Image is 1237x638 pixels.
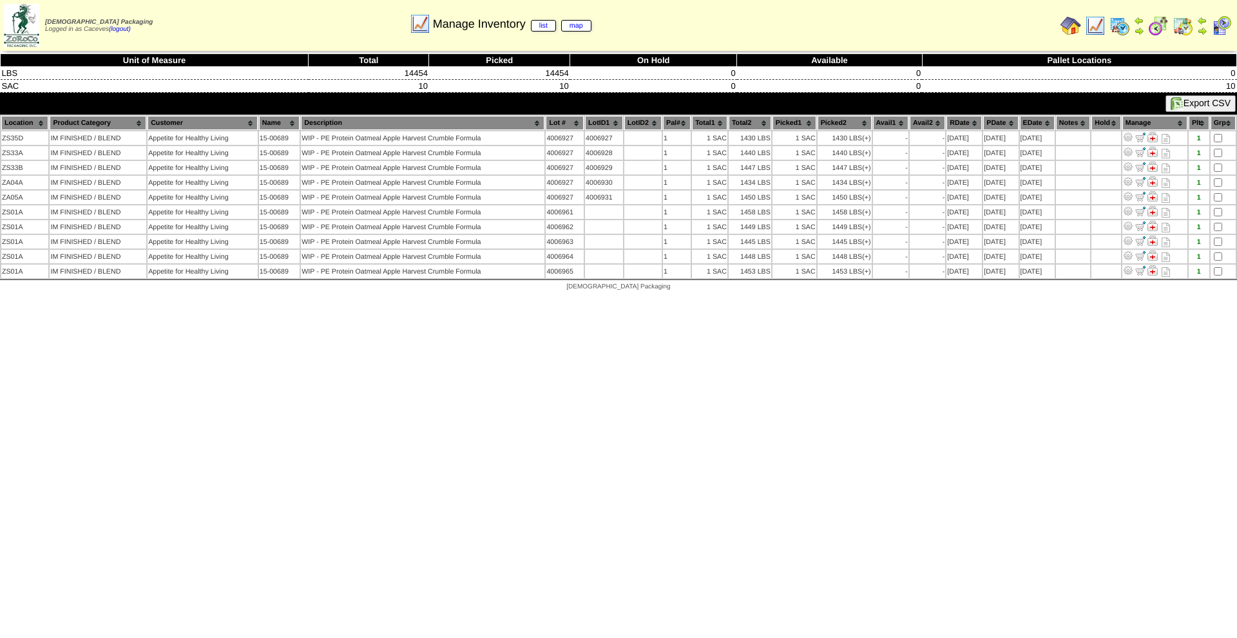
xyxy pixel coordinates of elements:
td: 1 SAC [692,161,727,174]
td: 4006929 [585,161,623,174]
td: IM FINISHED / BLEND [50,250,146,263]
td: 1448 LBS [818,250,872,263]
th: Location [1,116,48,130]
th: Pallet Locations [922,54,1236,67]
td: [DATE] [1020,191,1055,204]
th: PDate [983,116,1018,130]
div: 1 [1189,164,1209,172]
td: 1440 LBS [729,146,771,160]
td: 1 SAC [772,191,816,204]
td: WIP - PE Protein Oatmeal Apple Harvest Crumble Formula [301,205,544,219]
td: [DATE] [946,220,982,234]
td: [DATE] [946,235,982,249]
span: Manage Inventory [433,17,591,31]
td: 1448 LBS [729,250,771,263]
div: (+) [862,268,870,276]
div: 1 [1189,194,1209,202]
img: Move [1135,191,1146,202]
div: (+) [862,179,870,187]
img: Move [1135,206,1146,216]
i: Note [1162,134,1170,144]
div: 1 [1189,268,1209,276]
td: 1450 LBS [818,191,872,204]
td: 1 [663,250,691,263]
td: [DATE] [983,235,1018,249]
td: 4006927 [546,176,584,189]
img: Move [1135,236,1146,246]
td: 1 [663,131,691,145]
img: Adjust [1123,206,1133,216]
td: 15-00689 [259,205,300,219]
td: WIP - PE Protein Oatmeal Apple Harvest Crumble Formula [301,235,544,249]
td: 10 [922,80,1236,93]
th: Lot # [546,116,584,130]
td: 1 SAC [772,205,816,219]
div: (+) [862,209,870,216]
span: Logged in as Caceves [45,19,153,33]
img: home.gif [1060,15,1081,36]
td: 15-00689 [259,176,300,189]
th: LotID1 [585,116,623,130]
td: 1 [663,205,691,219]
th: Avail2 [910,116,945,130]
td: IM FINISHED / BLEND [50,235,146,249]
td: 0 [737,67,922,80]
img: Move [1135,265,1146,276]
td: Appetite for Healthy Living [148,176,258,189]
td: - [910,161,945,174]
td: IM FINISHED / BLEND [50,161,146,174]
img: Adjust [1123,221,1133,231]
td: [DATE] [946,250,982,263]
img: Adjust [1123,265,1133,276]
td: Appetite for Healthy Living [148,161,258,174]
th: Notes [1056,116,1090,130]
th: Total1 [692,116,727,130]
td: [DATE] [946,205,982,219]
div: 1 [1189,238,1209,246]
td: 1430 LBS [729,131,771,145]
td: - [873,131,908,145]
img: Adjust [1123,236,1133,246]
th: On Hold [570,54,737,67]
td: 4006931 [585,191,623,204]
td: 1 SAC [772,250,816,263]
td: 1458 LBS [729,205,771,219]
div: 1 [1189,253,1209,261]
td: ZA04A [1,176,48,189]
td: 1449 LBS [729,220,771,234]
td: 1 [663,146,691,160]
img: line_graph.gif [410,14,430,34]
td: 4006961 [546,205,584,219]
td: - [873,265,908,278]
td: 4006927 [546,161,584,174]
td: ZS33A [1,146,48,160]
th: Picked2 [818,116,872,130]
td: - [910,265,945,278]
th: RDate [946,116,982,130]
a: (logout) [109,26,131,33]
th: Manage [1122,116,1187,130]
td: [DATE] [1020,176,1055,189]
img: line_graph.gif [1085,15,1106,36]
i: Note [1162,164,1170,173]
td: Appetite for Healthy Living [148,205,258,219]
img: arrowright.gif [1134,26,1144,36]
td: [DATE] [983,161,1018,174]
i: Note [1162,149,1170,158]
td: ZA05A [1,191,48,204]
td: 15-00689 [259,131,300,145]
td: 1449 LBS [818,220,872,234]
td: IM FINISHED / BLEND [50,146,146,160]
td: [DATE] [1020,161,1055,174]
td: - [910,191,945,204]
td: 10 [429,80,570,93]
span: [DEMOGRAPHIC_DATA] Packaging [45,19,153,26]
td: 1 SAC [692,250,727,263]
td: [DATE] [1020,205,1055,219]
td: [DATE] [983,191,1018,204]
img: Move [1135,221,1146,231]
td: [DATE] [983,250,1018,263]
td: IM FINISHED / BLEND [50,265,146,278]
img: Adjust [1123,132,1133,142]
td: IM FINISHED / BLEND [50,220,146,234]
